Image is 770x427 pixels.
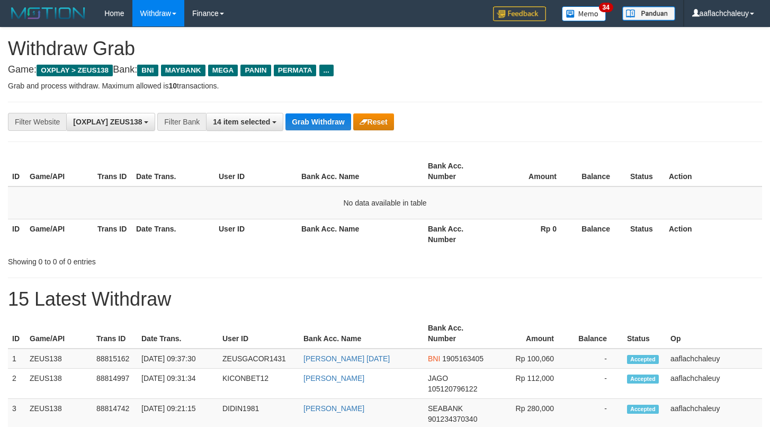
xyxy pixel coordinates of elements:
th: Balance [572,219,626,249]
th: ID [8,156,25,186]
th: Game/API [25,156,93,186]
th: Balance [572,156,626,186]
span: PANIN [240,65,271,76]
td: ZEUS138 [25,349,92,369]
td: [DATE] 09:37:30 [137,349,218,369]
th: User ID [214,156,297,186]
td: No data available in table [8,186,762,219]
h1: 15 Latest Withdraw [8,289,762,310]
td: - [570,349,623,369]
th: User ID [218,318,299,349]
img: Feedback.jpg [493,6,546,21]
button: [OXPLAY] ZEUS138 [66,113,155,131]
td: Rp 112,000 [490,369,570,399]
h1: Withdraw Grab [8,38,762,59]
th: User ID [214,219,297,249]
td: ZEUSGACOR1431 [218,349,299,369]
td: aaflachchaleuy [666,349,762,369]
span: 34 [599,3,613,12]
h4: Game: Bank: [8,65,762,75]
span: OXPLAY > ZEUS138 [37,65,113,76]
span: PERMATA [274,65,317,76]
div: Filter Website [8,113,66,131]
th: Date Trans. [132,219,214,249]
span: MAYBANK [161,65,205,76]
th: Date Trans. [132,156,214,186]
th: ID [8,318,25,349]
td: [DATE] 09:31:34 [137,369,218,399]
img: MOTION_logo.png [8,5,88,21]
button: Reset [353,113,394,130]
span: Copy 901234370340 to clipboard [428,415,477,423]
th: Rp 0 [491,219,572,249]
span: ... [319,65,334,76]
th: Status [623,318,666,349]
th: Bank Acc. Name [299,318,424,349]
th: Bank Acc. Number [424,156,491,186]
span: BNI [137,65,158,76]
span: BNI [428,354,440,363]
th: Status [626,219,665,249]
span: JAGO [428,374,448,382]
th: Game/API [25,219,93,249]
span: Accepted [627,405,659,414]
span: SEABANK [428,404,463,413]
th: Trans ID [92,318,137,349]
strong: 10 [168,82,177,90]
th: Game/API [25,318,92,349]
th: Action [665,156,762,186]
th: ID [8,219,25,249]
p: Grab and process withdraw. Maximum allowed is transactions. [8,81,762,91]
span: Accepted [627,375,659,384]
th: Amount [491,156,572,186]
th: Status [626,156,665,186]
button: Grab Withdraw [285,113,351,130]
th: Bank Acc. Name [297,219,424,249]
th: Balance [570,318,623,349]
td: KICONBET12 [218,369,299,399]
span: 14 item selected [213,118,270,126]
a: [PERSON_NAME] [303,374,364,382]
th: Bank Acc. Number [424,219,491,249]
td: ZEUS138 [25,369,92,399]
span: Accepted [627,355,659,364]
span: Copy 105120796122 to clipboard [428,385,477,393]
td: 88815162 [92,349,137,369]
span: [OXPLAY] ZEUS138 [73,118,142,126]
th: Action [665,219,762,249]
td: - [570,369,623,399]
th: Bank Acc. Name [297,156,424,186]
th: Trans ID [93,219,132,249]
img: panduan.png [622,6,675,21]
td: 1 [8,349,25,369]
span: MEGA [208,65,238,76]
button: 14 item selected [206,113,283,131]
td: Rp 100,060 [490,349,570,369]
td: 88814997 [92,369,137,399]
a: [PERSON_NAME] [303,404,364,413]
img: Button%20Memo.svg [562,6,606,21]
a: [PERSON_NAME] [DATE] [303,354,390,363]
div: Showing 0 to 0 of 0 entries [8,252,313,267]
span: Copy 1905163405 to clipboard [442,354,484,363]
th: Amount [490,318,570,349]
td: 2 [8,369,25,399]
th: Trans ID [93,156,132,186]
th: Date Trans. [137,318,218,349]
td: aaflachchaleuy [666,369,762,399]
th: Bank Acc. Number [424,318,490,349]
th: Op [666,318,762,349]
div: Filter Bank [157,113,206,131]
